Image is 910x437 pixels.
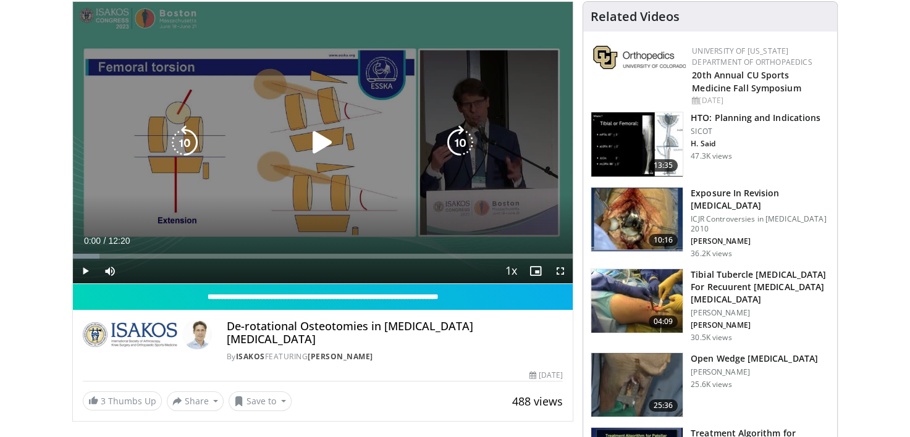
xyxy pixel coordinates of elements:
[83,391,162,410] a: 3 Thumbs Up
[691,308,830,318] p: [PERSON_NAME]
[512,394,563,409] span: 488 views
[649,159,678,172] span: 13:35
[691,268,830,306] h3: Tibial Tubercle [MEDICAL_DATA] For Recuurent [MEDICAL_DATA] [MEDICAL_DATA]
[84,236,101,246] span: 0:00
[691,127,820,136] p: SICOT
[83,320,177,349] img: ISAKOS
[691,352,818,365] h3: Open Wedge [MEDICAL_DATA]
[167,391,224,411] button: Share
[523,259,548,283] button: Enable picture-in-picture mode
[73,2,573,284] video-js: Video Player
[591,9,680,24] h4: Related Videos
[692,69,801,94] a: 20th Annual CU Sports Medicine Fall Symposium
[692,95,827,106] div: [DATE]
[649,234,678,246] span: 10:16
[691,187,830,212] h3: Exposure In Revision [MEDICAL_DATA]
[691,367,818,377] p: [PERSON_NAME]
[229,391,292,411] button: Save to
[591,112,830,177] a: 13:35 HTO: Planning and Indications SICOT H. Said 47.3K views
[108,236,130,246] span: 12:20
[548,259,573,283] button: Fullscreen
[591,268,830,343] a: 04:09 Tibial Tubercle [MEDICAL_DATA] For Recuurent [MEDICAL_DATA] [MEDICAL_DATA] [PERSON_NAME] [P...
[101,395,106,407] span: 3
[591,269,683,333] img: O0cEsGv5RdudyPNn5hMDoxOjB1O5lLKx_1.150x105_q85_crop-smart_upscale.jpg
[691,214,830,234] p: ICJR Controversies in [MEDICAL_DATA] 2010
[649,315,678,328] span: 04:09
[593,46,686,69] img: 355603a8-37da-49b6-856f-e00d7e9307d3.png.150x105_q85_autocrop_double_scale_upscale_version-0.2.png
[591,352,830,418] a: 25:36 Open Wedge [MEDICAL_DATA] [PERSON_NAME] 25.6K views
[591,188,683,252] img: Screen_shot_2010-09-03_at_2.11.03_PM_2.png.150x105_q85_crop-smart_upscale.jpg
[591,353,683,417] img: 1390019_3.png.150x105_q85_crop-smart_upscale.jpg
[591,112,683,177] img: 297961_0002_1.png.150x105_q85_crop-smart_upscale.jpg
[691,249,731,259] p: 36.2K views
[691,236,830,246] p: [PERSON_NAME]
[691,333,731,343] p: 30.5K views
[649,399,678,412] span: 25:36
[98,259,122,283] button: Mute
[227,320,563,346] h4: De-rotational Osteotomies in [MEDICAL_DATA] [MEDICAL_DATA]
[182,320,212,349] img: Avatar
[691,151,731,161] p: 47.3K views
[236,351,265,362] a: ISAKOS
[692,46,812,67] a: University of [US_STATE] Department of Orthopaedics
[691,139,820,149] p: H. Said
[227,351,563,362] div: By FEATURING
[73,254,573,259] div: Progress Bar
[691,320,830,330] p: [PERSON_NAME]
[499,259,523,283] button: Playback Rate
[104,236,106,246] span: /
[691,380,731,389] p: 25.6K views
[308,351,373,362] a: [PERSON_NAME]
[529,370,563,381] div: [DATE]
[73,259,98,283] button: Play
[591,187,830,259] a: 10:16 Exposure In Revision [MEDICAL_DATA] ICJR Controversies in [MEDICAL_DATA] 2010 [PERSON_NAME]...
[691,112,820,124] h3: HTO: Planning and Indications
